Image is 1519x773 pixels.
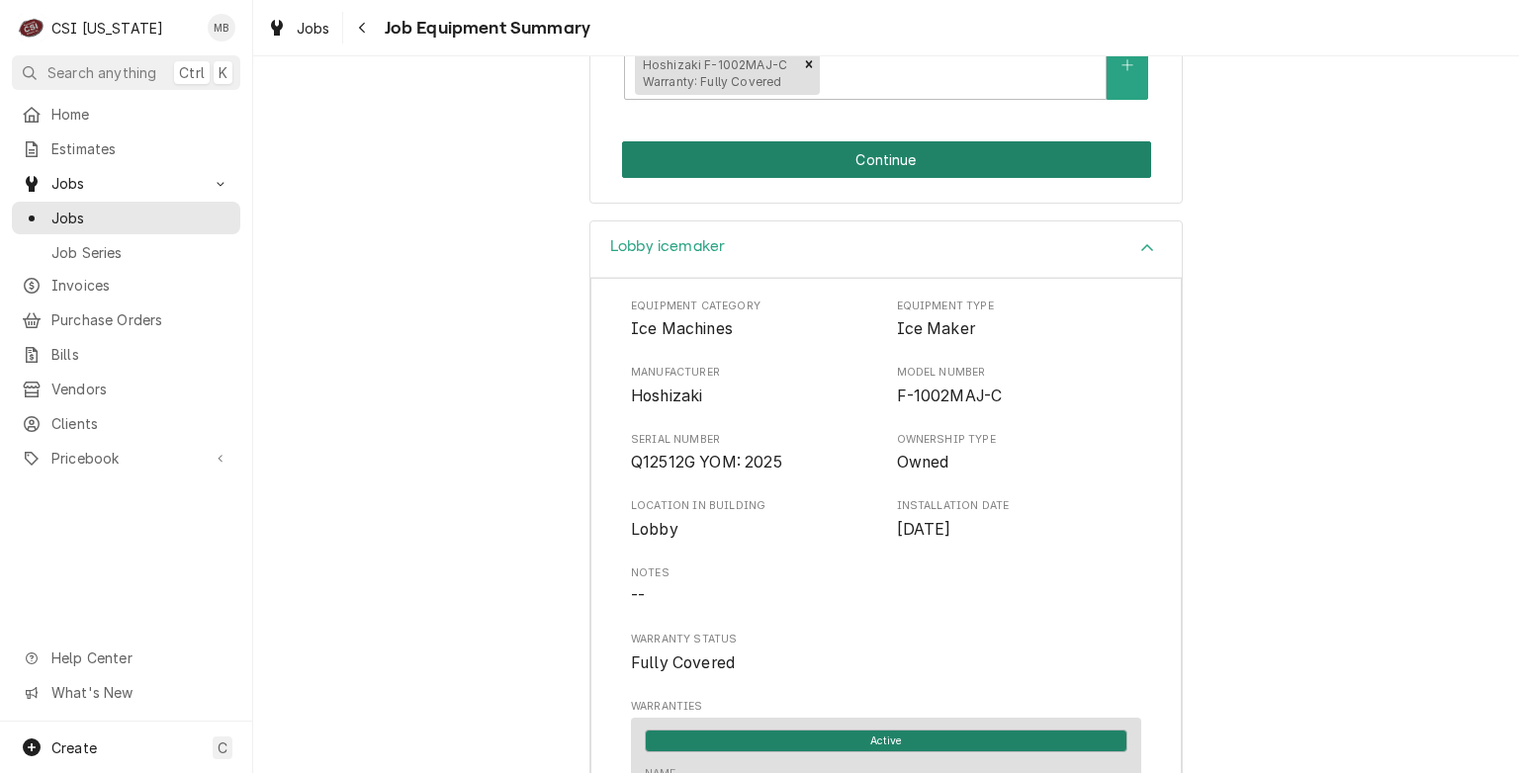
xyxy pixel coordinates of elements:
[51,173,201,194] span: Jobs
[897,365,1142,407] div: Model Number
[897,451,1142,474] span: Ownership Type
[897,386,1003,405] span: F-1002MAJ-C
[12,236,240,269] a: Job Series
[631,317,876,341] span: Equipment Category
[51,275,230,296] span: Invoices
[590,221,1182,278] button: Accordion Details Expand Trigger
[51,309,230,330] span: Purchase Orders
[631,299,876,314] span: Equipment Category
[12,407,240,440] a: Clients
[208,14,235,42] div: MB
[631,365,876,381] span: Manufacturer
[798,35,820,96] div: Remove [object Object]
[645,729,1127,752] div: Active
[897,518,1142,542] span: Installation Date
[218,737,227,758] span: C
[51,138,230,159] span: Estimates
[631,386,702,405] span: Hoshizaki
[897,498,1142,514] span: Installation Date
[51,379,230,399] span: Vendors
[897,299,1142,341] div: Equipment Type
[347,12,379,43] button: Navigate back
[622,141,1151,178] div: Button Group
[631,365,876,407] div: Manufacturer
[631,565,1141,581] span: Notes
[297,18,330,39] span: Jobs
[631,432,876,448] span: Serial Number
[631,299,876,341] div: Equipment Category
[12,98,240,130] a: Home
[631,565,1141,608] div: Notes
[1121,58,1133,72] svg: Create New Equipment
[897,365,1142,381] span: Model Number
[610,237,725,256] h3: Lobby icemaker
[631,518,876,542] span: Location in Building
[379,15,590,42] span: Job Equipment Summary
[12,132,240,165] a: Estimates
[631,520,678,539] span: Lobby
[219,62,227,83] span: K
[51,242,230,263] span: Job Series
[897,520,951,539] span: [DATE]
[631,432,876,474] div: Serial Number
[18,14,45,42] div: C
[897,432,1142,474] div: Ownership Type
[12,676,240,709] a: Go to What's New
[51,413,230,434] span: Clients
[631,498,876,514] span: Location in Building
[12,202,240,234] a: Jobs
[897,317,1142,341] span: Equipment Type
[897,453,949,472] span: Owned
[18,14,45,42] div: CSI Kentucky's Avatar
[631,651,1141,675] span: Warranty Status
[51,208,230,228] span: Jobs
[12,442,240,474] a: Go to Pricebook
[622,141,1151,178] button: Continue
[897,319,975,338] span: Ice Maker
[12,642,240,674] a: Go to Help Center
[631,586,645,605] span: --
[51,344,230,365] span: Bills
[590,221,1182,278] div: Accordion Header
[645,730,1127,752] span: Active
[897,498,1142,541] div: Installation Date
[51,448,201,469] span: Pricebook
[622,141,1151,178] div: Button Group Row
[51,647,228,668] span: Help Center
[208,14,235,42] div: Matt Brewington's Avatar
[897,299,1142,314] span: Equipment Type
[897,385,1142,408] span: Model Number
[631,632,1141,674] div: Warranty Status
[631,632,1141,647] span: Warranty Status
[631,451,876,474] span: Serial Number
[47,62,156,83] span: Search anything
[12,167,240,200] a: Go to Jobs
[631,319,733,338] span: Ice Machines
[631,453,782,472] span: Q12512G YOM: 2025
[1107,30,1148,100] button: Create New Equipment
[897,432,1142,448] span: Ownership Type
[12,303,240,336] a: Purchase Orders
[631,584,1141,608] span: Notes
[631,385,876,408] span: Manufacturer
[51,104,230,125] span: Home
[51,739,97,756] span: Create
[643,57,787,90] span: Hoshizaki F-1002MAJ-C Warranty: Fully Covered
[631,653,735,672] span: Fully Covered
[51,18,163,39] div: CSI [US_STATE]
[179,62,205,83] span: Ctrl
[12,269,240,301] a: Invoices
[259,12,338,44] a: Jobs
[51,682,228,703] span: What's New
[12,373,240,405] a: Vendors
[631,498,876,541] div: Location in Building
[12,338,240,371] a: Bills
[631,699,1141,715] span: Warranties
[12,55,240,90] button: Search anythingCtrlK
